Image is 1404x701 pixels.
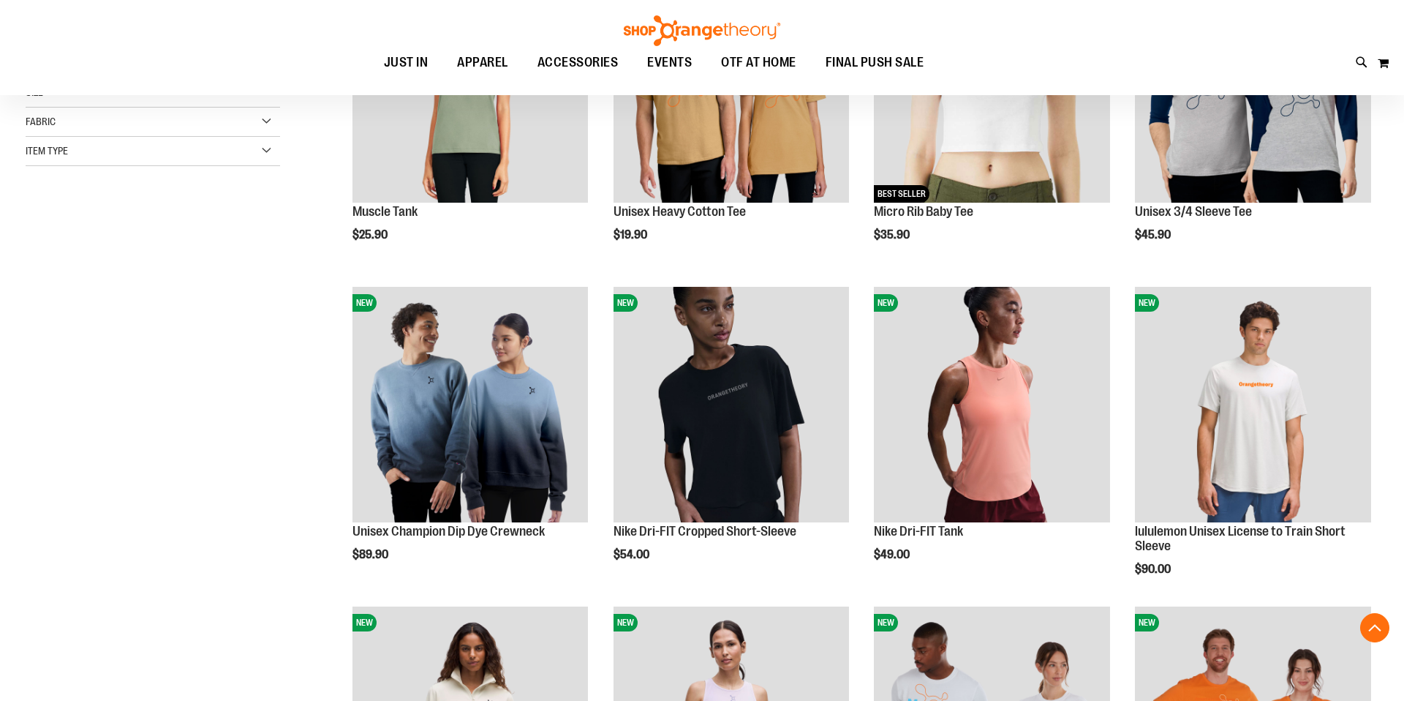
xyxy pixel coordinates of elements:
[614,204,746,219] a: Unisex Heavy Cotton Tee
[352,287,589,523] img: Unisex Champion Dip Dye Crewneck
[523,46,633,80] a: ACCESSORIES
[1135,563,1173,576] span: $90.00
[537,46,619,79] span: ACCESSORIES
[647,46,692,79] span: EVENTS
[1135,524,1345,553] a: lululemon Unisex License to Train Short Sleeve
[614,287,850,525] a: Nike Dri-FIT Cropped Short-SleeveNEW
[352,548,390,561] span: $89.90
[352,204,418,219] a: Muscle Tank
[867,280,1117,599] div: product
[614,614,638,631] span: NEW
[614,524,796,539] a: Nike Dri-FIT Cropped Short-Sleeve
[614,228,649,241] span: $19.90
[1135,614,1159,631] span: NEW
[614,548,652,561] span: $54.00
[826,46,924,79] span: FINAL PUSH SALE
[26,116,56,127] span: Fabric
[1135,287,1371,523] img: lululemon Unisex License to Train Short Sleeve
[706,46,811,80] a: OTF AT HOME
[874,524,963,539] a: Nike Dri-FIT Tank
[352,614,377,631] span: NEW
[614,287,850,523] img: Nike Dri-FIT Cropped Short-Sleeve
[352,228,390,241] span: $25.90
[384,46,429,79] span: JUST IN
[811,46,939,80] a: FINAL PUSH SALE
[457,46,508,79] span: APPAREL
[1135,294,1159,312] span: NEW
[874,228,912,241] span: $35.90
[874,287,1110,525] a: Nike Dri-FIT TankNEW
[874,185,929,203] span: BEST SELLER
[874,614,898,631] span: NEW
[345,280,596,599] div: product
[874,294,898,312] span: NEW
[1128,280,1378,613] div: product
[352,287,589,525] a: Unisex Champion Dip Dye CrewneckNEW
[1135,228,1173,241] span: $45.90
[874,548,912,561] span: $49.00
[614,294,638,312] span: NEW
[874,287,1110,523] img: Nike Dri-FIT Tank
[633,46,706,80] a: EVENTS
[26,145,68,157] span: Item Type
[369,46,443,79] a: JUST IN
[442,46,523,80] a: APPAREL
[606,280,857,599] div: product
[1135,287,1371,525] a: lululemon Unisex License to Train Short SleeveNEW
[1360,613,1389,642] button: Back To Top
[1135,204,1252,219] a: Unisex 3/4 Sleeve Tee
[721,46,796,79] span: OTF AT HOME
[622,15,782,46] img: Shop Orangetheory
[352,294,377,312] span: NEW
[352,524,545,539] a: Unisex Champion Dip Dye Crewneck
[874,204,973,219] a: Micro Rib Baby Tee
